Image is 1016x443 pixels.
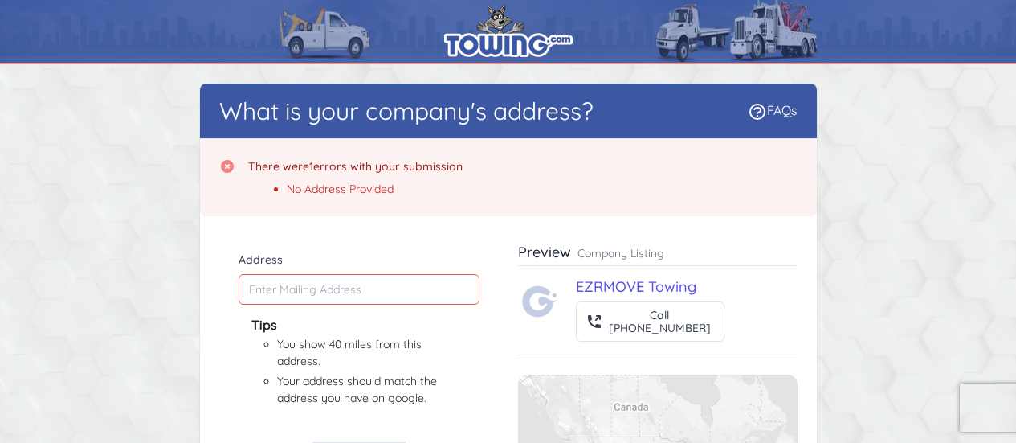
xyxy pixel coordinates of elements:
h1: What is your company's address? [219,96,594,125]
input: Enter Mailing Address [239,274,479,305]
p: Company Listing [577,245,664,261]
li: No Address Provided [287,181,463,197]
b: Tips [251,317,277,333]
h3: Preview [518,243,571,262]
img: logo.png [444,4,573,57]
a: FAQs [748,102,798,118]
a: EZRMOVE Towing [576,277,696,296]
button: Call[PHONE_NUMBER] [576,301,724,342]
img: Towing.com Logo [521,282,560,321]
li: Your address should match the address you have on google. [277,373,441,407]
span: 1 [309,159,313,174]
div: Call [PHONE_NUMBER] [609,309,711,334]
iframe: Conversations [884,215,1016,375]
li: You show 40 miles from this address. [277,336,441,370]
label: Address [239,252,479,268]
h3: There were errors with your submission [248,158,463,174]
